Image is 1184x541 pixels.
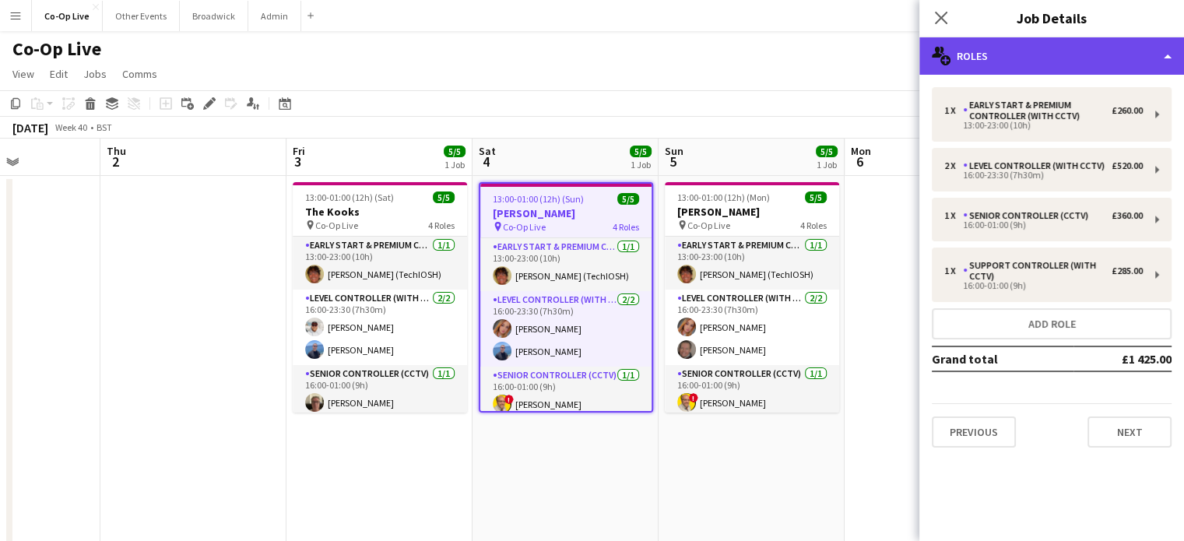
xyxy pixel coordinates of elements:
a: Jobs [77,64,113,84]
span: Co-Op Live [503,221,546,233]
a: Edit [44,64,74,84]
app-card-role: Early Start & Premium Controller (with CCTV)1/113:00-23:00 (10h)[PERSON_NAME] (TechIOSH) [480,238,652,291]
app-card-role: Senior Controller (CCTV)1/116:00-01:00 (9h)[PERSON_NAME] [293,365,467,418]
span: 5/5 [816,146,838,157]
span: 4 Roles [613,221,639,233]
div: 16:00-23:30 (7h30m) [944,171,1143,179]
span: ! [689,393,698,402]
button: Next [1087,416,1172,448]
span: 6 [848,153,871,170]
app-card-role: Level Controller (with CCTV)2/216:00-23:30 (7h30m)[PERSON_NAME][PERSON_NAME] [480,291,652,367]
h3: The Kooks [293,205,467,219]
app-card-role: Level Controller (with CCTV)2/216:00-23:30 (7h30m)[PERSON_NAME][PERSON_NAME] [293,290,467,365]
div: £260.00 [1112,105,1143,116]
app-card-role: Senior Controller (CCTV)1/116:00-01:00 (9h)![PERSON_NAME] [665,365,839,418]
div: Roles [919,37,1184,75]
span: Comms [122,67,157,81]
button: Other Events [103,1,180,31]
span: 2 [104,153,126,170]
span: 13:00-01:00 (12h) (Mon) [677,191,770,203]
span: Jobs [83,67,107,81]
span: Sat [479,144,496,158]
span: Sun [665,144,683,158]
span: 4 Roles [800,220,827,231]
span: 5/5 [617,193,639,205]
button: Previous [932,416,1016,448]
div: 1 x [944,210,963,221]
h3: [PERSON_NAME] [480,206,652,220]
app-card-role: Level Controller (with CCTV)2/216:00-23:30 (7h30m)[PERSON_NAME][PERSON_NAME] [665,290,839,365]
a: View [6,64,40,84]
app-card-role: Early Start & Premium Controller (with CCTV)1/113:00-23:00 (10h)[PERSON_NAME] (TechIOSH) [293,237,467,290]
h3: [PERSON_NAME] [665,205,839,219]
button: Co-Op Live [32,1,103,31]
div: Support Controller (with CCTV) [963,260,1112,282]
div: £360.00 [1112,210,1143,221]
div: 13:00-23:00 (10h) [944,121,1143,129]
div: 16:00-01:00 (9h) [944,282,1143,290]
span: 4 [476,153,496,170]
span: Co-Op Live [687,220,730,231]
div: £520.00 [1112,160,1143,171]
div: Early Start & Premium Controller (with CCTV) [963,100,1112,121]
span: 5/5 [630,146,652,157]
div: 1 Job [631,159,651,170]
button: Add role [932,308,1172,339]
button: Admin [248,1,301,31]
span: 13:00-01:00 (12h) (Sat) [305,191,394,203]
app-card-role: Senior Controller (CCTV)1/116:00-01:00 (9h)![PERSON_NAME] [480,367,652,420]
h1: Co-Op Live [12,37,101,61]
div: Level Controller (with CCTV) [963,160,1111,171]
button: Broadwick [180,1,248,31]
a: Comms [116,64,163,84]
div: BST [97,121,112,133]
span: 5/5 [433,191,455,203]
span: Mon [851,144,871,158]
span: ! [504,395,514,404]
div: Senior Controller (CCTV) [963,210,1094,221]
div: 1 Job [817,159,837,170]
div: 2 x [944,160,963,171]
span: 5/5 [444,146,466,157]
td: £1 425.00 [1073,346,1172,371]
span: Edit [50,67,68,81]
div: 1 x [944,265,963,276]
span: Fri [293,144,305,158]
span: 5/5 [805,191,827,203]
app-job-card: 13:00-01:00 (12h) (Sun)5/5[PERSON_NAME] Co-Op Live4 RolesEarly Start & Premium Controller (with C... [479,182,653,413]
div: 16:00-01:00 (9h) [944,221,1143,229]
td: Grand total [932,346,1073,371]
span: 3 [290,153,305,170]
div: 1 x [944,105,963,116]
div: [DATE] [12,120,48,135]
span: Thu [107,144,126,158]
app-job-card: 13:00-01:00 (12h) (Sat)5/5The Kooks Co-Op Live4 RolesEarly Start & Premium Controller (with CCTV)... [293,182,467,413]
app-job-card: 13:00-01:00 (12h) (Mon)5/5[PERSON_NAME] Co-Op Live4 RolesEarly Start & Premium Controller (with C... [665,182,839,413]
span: 4 Roles [428,220,455,231]
span: View [12,67,34,81]
div: 1 Job [444,159,465,170]
h3: Job Details [919,8,1184,28]
app-card-role: Early Start & Premium Controller (with CCTV)1/113:00-23:00 (10h)[PERSON_NAME] (TechIOSH) [665,237,839,290]
span: Co-Op Live [315,220,358,231]
span: 13:00-01:00 (12h) (Sun) [493,193,584,205]
span: Week 40 [51,121,90,133]
div: £285.00 [1112,265,1143,276]
span: 5 [662,153,683,170]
